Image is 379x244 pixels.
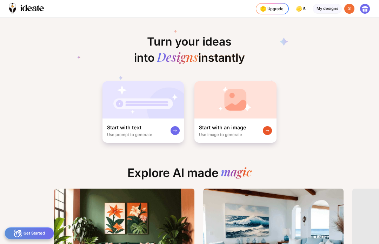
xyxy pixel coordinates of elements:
[194,81,277,118] img: startWithImageCardBg.jpg
[123,166,256,184] div: Explore AI made
[5,227,54,239] div: Get Started
[259,4,268,13] img: upgrade-nav-btn-icon.gif
[199,132,242,137] div: Use image to generate
[221,166,252,180] div: magic
[107,132,152,137] div: Use prompt to generate
[344,4,354,14] div: S
[107,124,141,131] div: Start with text
[303,7,307,11] span: 5
[199,124,246,131] div: Start with an image
[102,81,184,118] img: startWithTextCardBg.jpg
[313,4,342,14] div: My designs
[259,4,284,13] div: Upgrade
